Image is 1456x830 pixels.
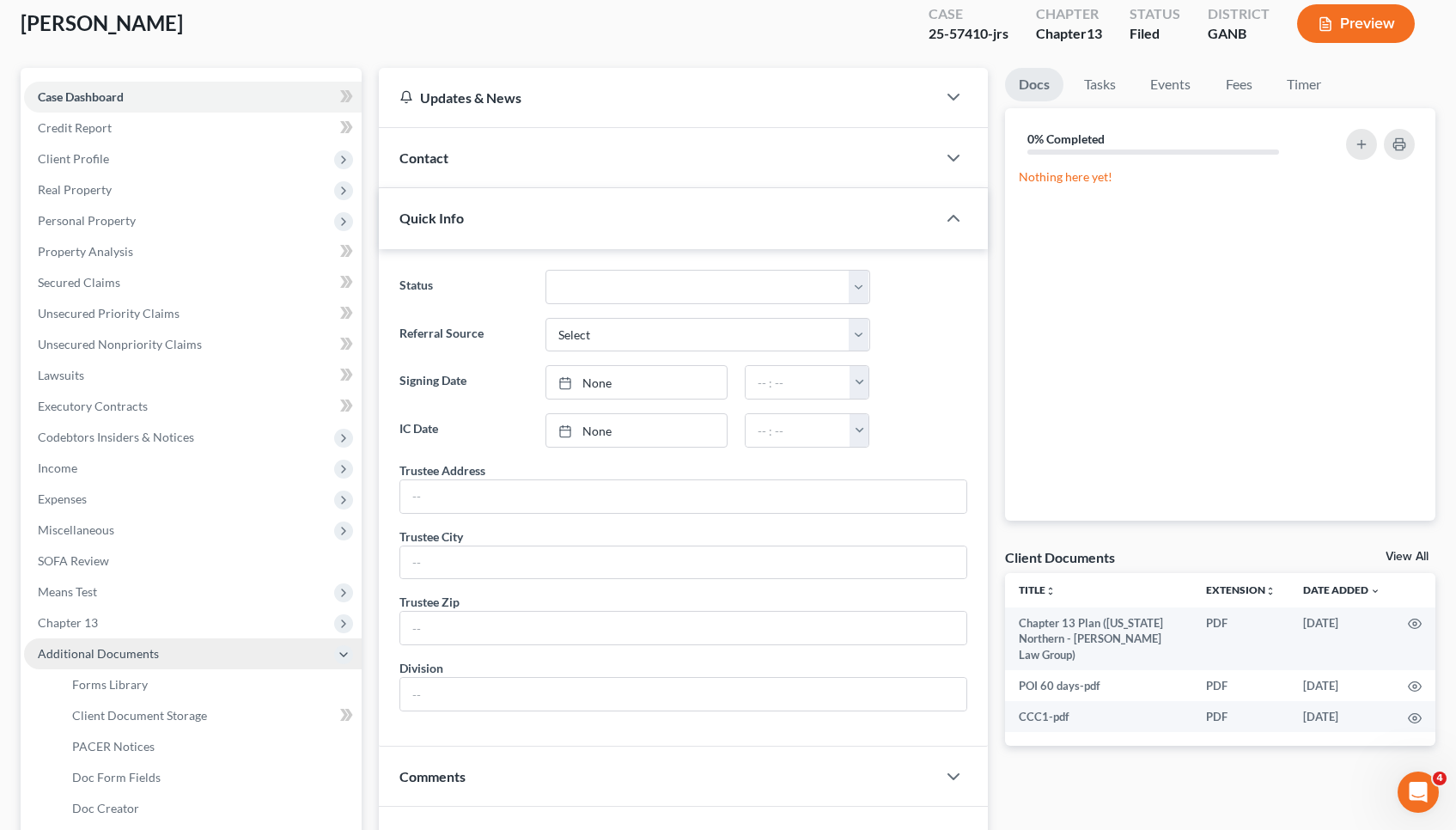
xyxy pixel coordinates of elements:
span: Executory Contracts [38,399,148,413]
a: Property Analysis [24,236,362,267]
input: -- [400,480,966,513]
span: Credit Report [38,120,112,135]
label: IC Date [391,413,537,448]
a: PACER Notices [58,731,362,762]
i: unfold_more [1265,586,1276,596]
a: Unsecured Priority Claims [24,298,362,329]
span: Property Analysis [38,244,133,259]
td: CCC1-pdf [1005,701,1192,732]
span: PACER Notices [72,739,155,754]
a: Credit Report [24,113,362,143]
span: [PERSON_NAME] [21,10,183,35]
div: Chapter [1036,4,1102,24]
div: Case [929,4,1008,24]
td: PDF [1192,701,1289,732]
a: Tasks [1070,68,1130,101]
a: Lawsuits [24,360,362,391]
span: Miscellaneous [38,522,114,537]
a: Unsecured Nonpriority Claims [24,329,362,360]
strong: 0% Completed [1027,131,1105,146]
span: Income [38,461,77,475]
input: -- : -- [746,366,850,399]
td: [DATE] [1289,670,1394,701]
span: Contact [399,150,448,166]
span: Expenses [38,491,87,506]
span: Unsecured Priority Claims [38,306,180,320]
div: Updates & News [399,88,916,107]
input: -- [400,678,966,711]
a: Docs [1005,68,1063,101]
a: View All [1386,551,1429,563]
td: [DATE] [1289,701,1394,732]
p: Nothing here yet! [1019,168,1422,186]
div: Status [1130,4,1180,24]
button: Preview [1297,4,1415,43]
i: unfold_more [1045,586,1056,596]
a: Date Added expand_more [1303,583,1380,596]
span: 13 [1087,25,1102,41]
td: PDF [1192,607,1289,670]
span: Comments [399,768,466,784]
span: Doc Creator [72,801,139,815]
a: Timer [1273,68,1335,101]
input: -- : -- [746,414,850,447]
span: Chapter 13 [38,615,98,630]
span: Means Test [38,584,97,599]
td: [DATE] [1289,607,1394,670]
a: None [546,414,727,447]
span: Forms Library [72,677,148,692]
div: Filed [1130,24,1180,44]
div: Chapter [1036,24,1102,44]
span: Quick Info [399,210,464,226]
a: Client Document Storage [58,700,362,731]
span: Lawsuits [38,368,84,382]
span: Unsecured Nonpriority Claims [38,337,202,351]
span: Personal Property [38,213,136,228]
div: Trustee Zip [399,593,460,611]
span: Doc Form Fields [72,770,161,784]
div: 25-57410-jrs [929,24,1008,44]
div: GANB [1208,24,1270,44]
span: Real Property [38,182,112,197]
i: expand_more [1370,586,1380,596]
label: Signing Date [391,365,537,400]
span: Case Dashboard [38,89,124,104]
a: SOFA Review [24,546,362,577]
a: Titleunfold_more [1019,583,1056,596]
span: Client Profile [38,151,109,166]
a: Secured Claims [24,267,362,298]
label: Referral Source [391,318,537,352]
input: -- [400,546,966,579]
span: SOFA Review [38,553,109,568]
div: District [1208,4,1270,24]
input: -- [400,612,966,644]
a: Executory Contracts [24,391,362,422]
div: Trustee City [399,528,463,546]
div: Client Documents [1005,548,1115,566]
a: None [546,366,727,399]
span: Codebtors Insiders & Notices [38,430,194,444]
iframe: Intercom live chat [1398,772,1439,813]
a: Doc Creator [58,793,362,824]
span: Client Document Storage [72,708,207,723]
span: Additional Documents [38,646,159,661]
div: Division [399,659,443,677]
td: POI 60 days-pdf [1005,670,1192,701]
a: Extensionunfold_more [1206,583,1276,596]
a: Fees [1211,68,1266,101]
a: Forms Library [58,669,362,700]
td: Chapter 13 Plan ([US_STATE] Northern - [PERSON_NAME] Law Group) [1005,607,1192,670]
label: Status [391,270,537,304]
a: Doc Form Fields [58,762,362,793]
span: Secured Claims [38,275,120,290]
a: Case Dashboard [24,82,362,113]
span: 4 [1433,772,1447,785]
a: Events [1136,68,1204,101]
div: Trustee Address [399,461,485,479]
td: PDF [1192,670,1289,701]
